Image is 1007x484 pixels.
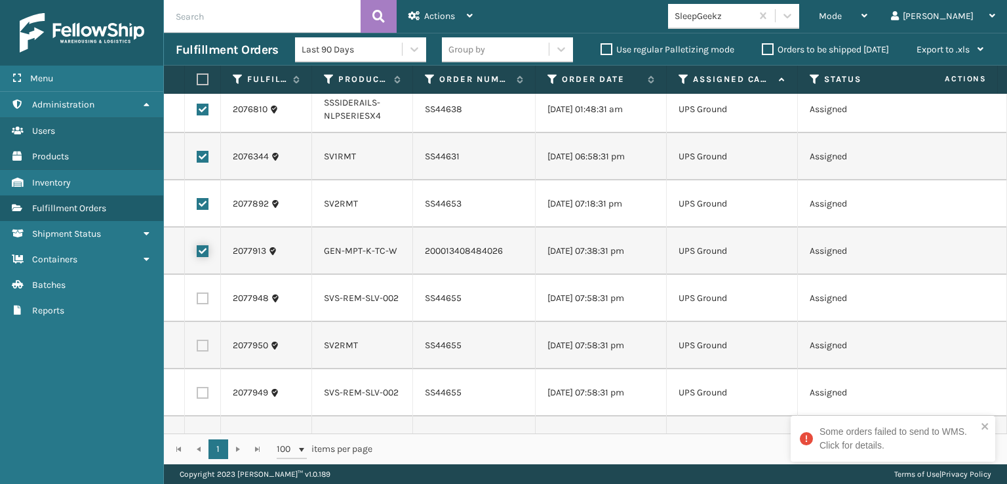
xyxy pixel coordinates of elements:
a: 2076810 [233,103,267,116]
label: Status [824,73,903,85]
td: SS44657 [413,416,536,464]
label: Order Number [439,73,510,85]
td: SS44655 [413,369,536,416]
td: UPS Ground [667,228,798,275]
span: Inventory [32,177,71,188]
td: UPS Ground [667,369,798,416]
td: SS44655 [413,322,536,369]
span: Containers [32,254,77,265]
a: 1 [208,439,228,459]
a: SSSIDERAILS-NLPSERIESX4 [324,97,381,121]
label: Product SKU [338,73,387,85]
td: Assigned [798,275,929,322]
td: Assigned [798,180,929,228]
span: Products [32,151,69,162]
label: Assigned Carrier Service [693,73,772,85]
td: Assigned [798,322,929,369]
a: SV2RMT [324,198,358,209]
td: SS44653 [413,180,536,228]
span: items per page [277,439,372,459]
h3: Fulfillment Orders [176,42,278,58]
td: [DATE] 07:58:31 pm [536,369,667,416]
button: close [981,421,990,434]
a: GEN-MPT-K-TC-W [324,245,397,256]
td: UPS Ground [667,180,798,228]
label: Order Date [562,73,641,85]
span: Menu [30,73,53,84]
td: SS44631 [413,133,536,180]
td: UPS Ground [667,86,798,133]
a: 2077949 [233,386,268,399]
a: 2077948 [233,292,269,305]
div: Last 90 Days [302,43,403,56]
td: [DATE] 10:28:30 pm [536,416,667,464]
td: Assigned [798,228,929,275]
a: 2077913 [233,245,266,258]
label: Use regular Palletizing mode [601,44,734,55]
td: SS44655 [413,275,536,322]
a: SV2RMT [324,340,358,351]
span: Actions [903,68,995,90]
td: [DATE] 07:18:31 pm [536,180,667,228]
td: [DATE] 06:58:31 pm [536,133,667,180]
td: UPS Ground [667,275,798,322]
td: [DATE] 07:58:31 pm [536,322,667,369]
p: Copyright 2023 [PERSON_NAME]™ v 1.0.189 [180,464,330,484]
img: logo [20,13,144,52]
a: SVS-REM-SLV-002 [324,292,399,304]
span: Actions [424,10,455,22]
td: 200013408484026 [413,228,536,275]
div: 1 - 21 of 21 items [391,443,993,456]
div: SleepGeekz [675,9,753,23]
a: SV1RMT [324,151,356,162]
a: 2077950 [233,339,268,352]
td: SS44638 [413,86,536,133]
div: Group by [448,43,485,56]
td: UPS Ground [667,133,798,180]
td: UPS Ground [667,322,798,369]
td: Assigned [798,86,929,133]
div: Some orders failed to send to WMS. Click for details. [819,425,977,453]
td: Assigned [798,369,929,416]
td: UPS Ground [667,416,798,464]
a: 2077892 [233,197,269,211]
span: Export to .xls [917,44,970,55]
td: [DATE] 07:58:31 pm [536,275,667,322]
span: Batches [32,279,66,291]
label: Orders to be shipped [DATE] [762,44,889,55]
a: SVS-REM-SLV-002 [324,387,399,398]
span: Fulfillment Orders [32,203,106,214]
label: Fulfillment Order Id [247,73,286,85]
span: Mode [819,10,842,22]
a: 2076344 [233,150,269,163]
span: Shipment Status [32,228,101,239]
span: Reports [32,305,64,316]
span: Administration [32,99,94,110]
span: Users [32,125,55,136]
td: [DATE] 07:38:31 pm [536,228,667,275]
td: [DATE] 01:48:31 am [536,86,667,133]
td: Assigned [798,133,929,180]
span: 100 [277,443,296,456]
